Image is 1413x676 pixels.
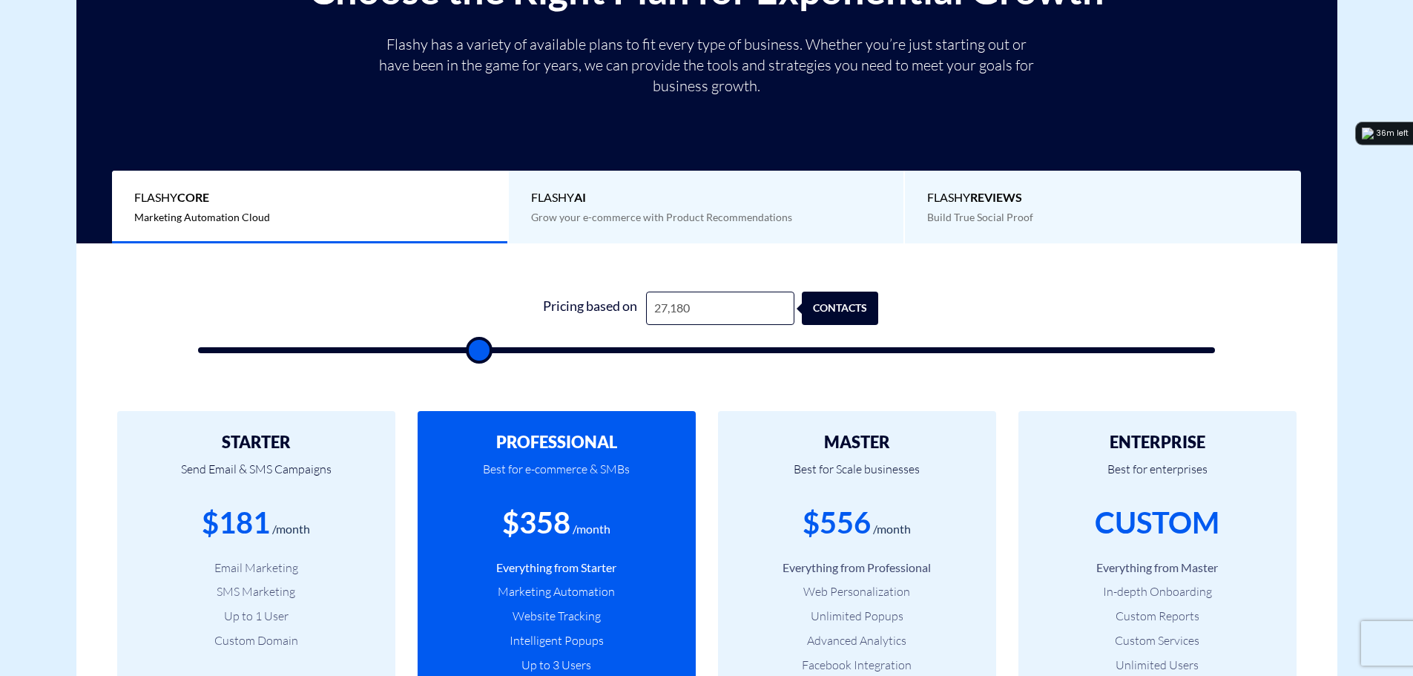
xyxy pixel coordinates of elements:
li: SMS Marketing [139,583,373,600]
b: Core [177,190,209,204]
li: Web Personalization [740,583,974,600]
li: Custom Domain [139,632,373,649]
div: CUSTOM [1095,502,1219,544]
li: Unlimited Popups [740,608,974,625]
p: Flashy has a variety of available plans to fit every type of business. Whether you’re just starti... [373,34,1041,96]
div: $556 [803,502,871,544]
img: logo [1362,128,1374,140]
b: REVIEWS [970,190,1022,204]
li: Marketing Automation [440,583,673,600]
h2: STARTER [139,433,373,451]
li: In-depth Onboarding [1041,583,1274,600]
div: $358 [502,502,570,544]
span: Flashy [531,189,882,206]
span: Marketing Automation Cloud [134,211,270,223]
div: /month [573,521,610,538]
li: Custom Reports [1041,608,1274,625]
li: Everything from Professional [740,559,974,577]
div: 36m left [1377,128,1409,140]
span: Flashy [134,189,485,206]
li: Email Marketing [139,559,373,577]
p: Best for e-commerce & SMBs [440,451,673,502]
li: Everything from Master [1041,559,1274,577]
li: Website Tracking [440,608,673,625]
b: AI [574,190,586,204]
h2: ENTERPRISE [1041,433,1274,451]
div: Pricing based on [535,292,646,325]
span: Flashy [927,189,1279,206]
div: contacts [815,292,892,325]
li: Unlimited Users [1041,657,1274,674]
li: Advanced Analytics [740,632,974,649]
h2: PROFESSIONAL [440,433,673,451]
p: Best for Scale businesses [740,451,974,502]
li: Up to 3 Users [440,657,673,674]
li: Facebook Integration [740,657,974,674]
li: Everything from Starter [440,559,673,577]
div: /month [272,521,310,538]
li: Custom Services [1041,632,1274,649]
p: Best for enterprises [1041,451,1274,502]
span: Build True Social Proof [927,211,1033,223]
li: Intelligent Popups [440,632,673,649]
p: Send Email & SMS Campaigns [139,451,373,502]
div: $181 [202,502,270,544]
h2: MASTER [740,433,974,451]
li: Up to 1 User [139,608,373,625]
span: Grow your e-commerce with Product Recommendations [531,211,792,223]
div: /month [873,521,911,538]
